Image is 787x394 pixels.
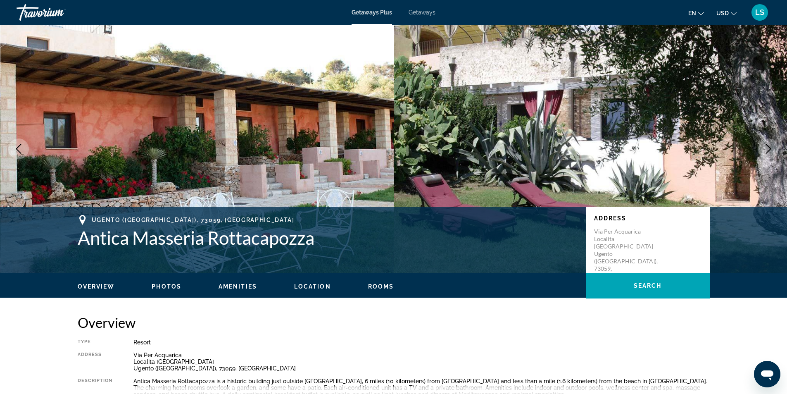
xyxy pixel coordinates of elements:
[594,228,660,280] p: Via Per Acquarica Localita [GEOGRAPHIC_DATA] Ugento ([GEOGRAPHIC_DATA]), 73059, [GEOGRAPHIC_DATA]
[78,283,115,290] button: Overview
[688,7,704,19] button: Change language
[294,283,331,290] button: Location
[754,361,780,387] iframe: Button to launch messaging window
[409,9,435,16] a: Getaways
[133,352,710,372] div: Via Per Acquarica Localita [GEOGRAPHIC_DATA] Ugento ([GEOGRAPHIC_DATA]), 73059, [GEOGRAPHIC_DATA]
[352,9,392,16] a: Getaways Plus
[749,4,770,21] button: User Menu
[78,227,578,248] h1: Antica Masseria Rottacapozza
[78,314,710,331] h2: Overview
[594,215,701,222] p: Address
[716,10,729,17] span: USD
[17,2,99,23] a: Travorium
[755,8,764,17] span: LS
[92,217,295,223] span: Ugento ([GEOGRAPHIC_DATA]), 73059, [GEOGRAPHIC_DATA]
[586,273,710,298] button: Search
[8,138,29,159] button: Previous image
[219,283,257,290] button: Amenities
[634,282,662,289] span: Search
[78,339,113,346] div: Type
[78,352,113,372] div: Address
[688,10,696,17] span: en
[758,138,779,159] button: Next image
[152,283,181,290] button: Photos
[368,283,394,290] button: Rooms
[133,339,710,346] div: Resort
[716,7,737,19] button: Change currency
